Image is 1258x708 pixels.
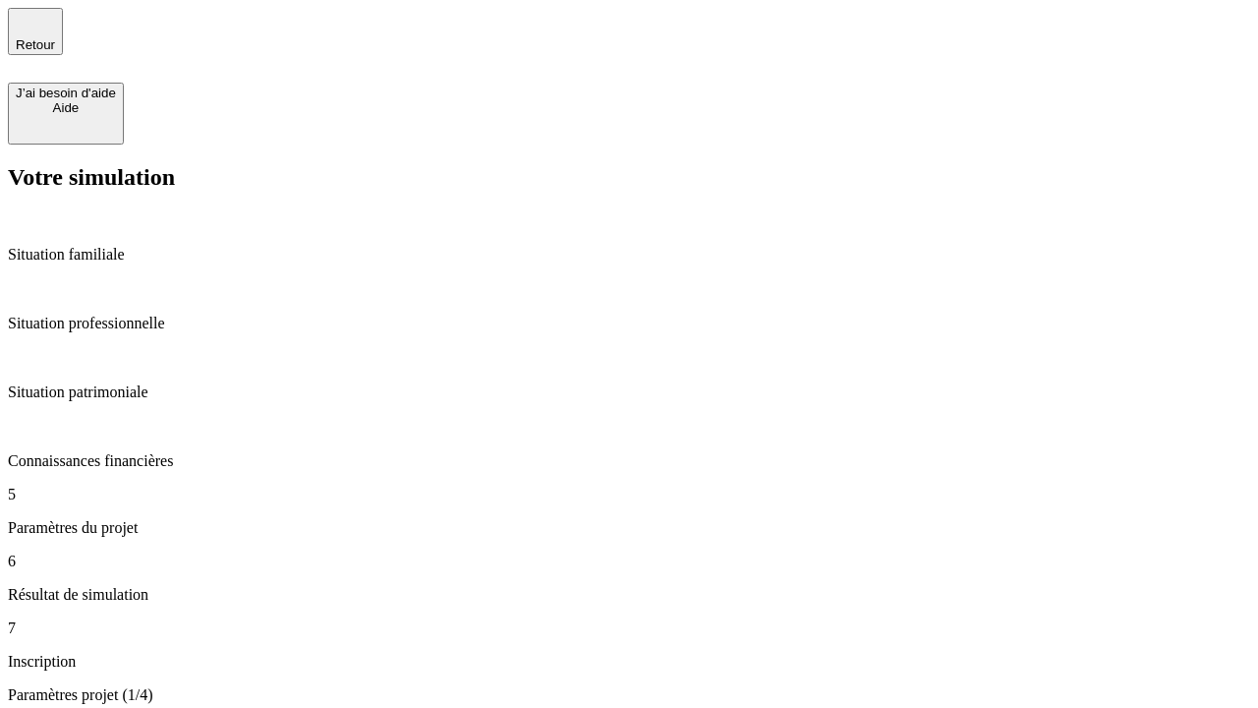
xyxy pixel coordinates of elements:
[16,100,116,115] div: Aide
[8,653,1250,671] p: Inscription
[8,519,1250,537] p: Paramètres du projet
[8,164,1250,191] h2: Votre simulation
[8,83,124,145] button: J’ai besoin d'aideAide
[8,315,1250,332] p: Situation professionnelle
[16,86,116,100] div: J’ai besoin d'aide
[8,553,1250,570] p: 6
[8,486,1250,503] p: 5
[8,619,1250,637] p: 7
[8,686,1250,704] p: Paramètres projet (1/4)
[8,383,1250,401] p: Situation patrimoniale
[8,246,1250,264] p: Situation familiale
[16,37,55,52] span: Retour
[8,8,63,55] button: Retour
[8,586,1250,604] p: Résultat de simulation
[8,452,1250,470] p: Connaissances financières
